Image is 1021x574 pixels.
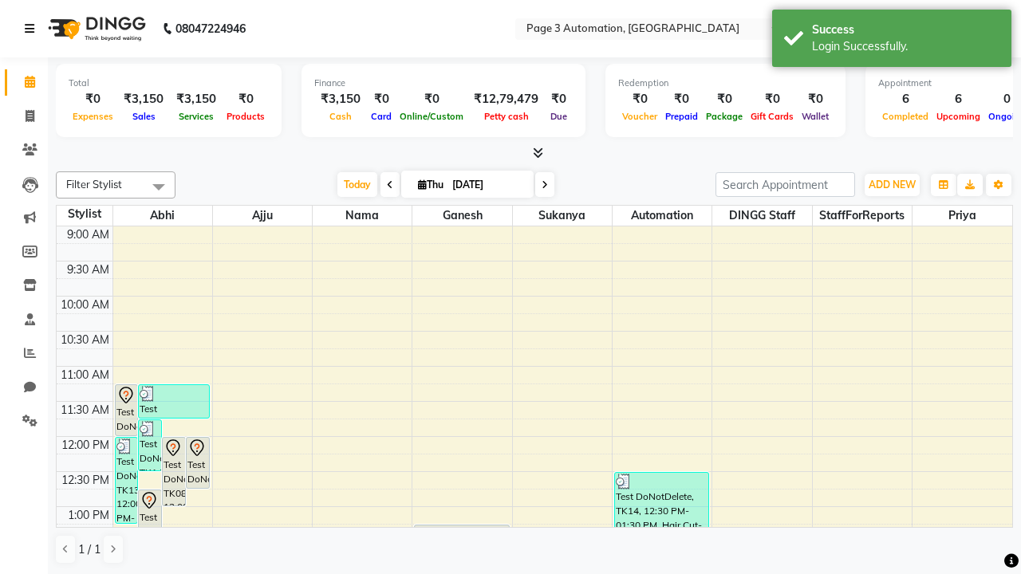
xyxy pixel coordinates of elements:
[878,111,932,122] span: Completed
[480,111,533,122] span: Petty cash
[187,438,209,488] div: Test DoNotDelete, TK06, 12:00 PM-12:45 PM, Hair Cut-Men
[175,111,218,122] span: Services
[812,38,999,55] div: Login Successfully.
[396,90,467,108] div: ₹0
[314,77,573,90] div: Finance
[213,206,312,226] span: Ajju
[163,438,185,505] div: Test DoNotDelete, TK08, 12:00 PM-01:00 PM, Hair Cut-Women
[139,385,208,418] div: Test DoNotDelete, TK12, 11:15 AM-11:45 AM, Hair Cut By Expert-Men
[58,472,112,489] div: 12:30 PM
[447,173,527,197] input: 2025-09-04
[618,77,833,90] div: Redemption
[66,178,122,191] span: Filter Stylist
[113,206,212,226] span: Abhi
[545,90,573,108] div: ₹0
[798,111,833,122] span: Wallet
[613,206,712,226] span: Automation
[69,111,117,122] span: Expenses
[412,206,511,226] span: Ganesh
[57,367,112,383] div: 11:00 AM
[367,90,396,108] div: ₹0
[314,90,367,108] div: ₹3,150
[747,111,798,122] span: Gift Cards
[65,507,112,524] div: 1:00 PM
[41,6,150,51] img: logo
[747,90,798,108] div: ₹0
[128,111,160,122] span: Sales
[367,111,396,122] span: Card
[661,111,702,122] span: Prepaid
[798,90,833,108] div: ₹0
[396,111,467,122] span: Online/Custom
[513,206,612,226] span: Sukanya
[57,206,112,222] div: Stylist
[869,179,916,191] span: ADD NEW
[64,261,112,278] div: 9:30 AM
[223,111,269,122] span: Products
[932,90,984,108] div: 6
[223,90,269,108] div: ₹0
[878,90,932,108] div: 6
[69,77,269,90] div: Total
[175,6,246,51] b: 08047224946
[69,90,117,108] div: ₹0
[715,172,855,197] input: Search Appointment
[116,385,138,435] div: Test DoNotDelete, TK09, 11:15 AM-12:00 PM, Hair Cut-Men
[618,111,661,122] span: Voucher
[702,90,747,108] div: ₹0
[57,297,112,313] div: 10:00 AM
[325,111,356,122] span: Cash
[139,490,161,558] div: Test DoNotDelete, TK07, 12:45 PM-01:45 PM, Hair Cut-Women
[78,541,101,558] span: 1 / 1
[58,437,112,454] div: 12:00 PM
[467,90,545,108] div: ₹12,79,479
[913,206,1012,226] span: Priya
[813,206,912,226] span: StaffForReports
[170,90,223,108] div: ₹3,150
[932,111,984,122] span: Upcoming
[618,90,661,108] div: ₹0
[337,172,377,197] span: Today
[57,402,112,419] div: 11:30 AM
[865,174,920,196] button: ADD NEW
[546,111,571,122] span: Due
[57,332,112,348] div: 10:30 AM
[661,90,702,108] div: ₹0
[313,206,412,226] span: Nama
[414,179,447,191] span: Thu
[64,226,112,243] div: 9:00 AM
[702,111,747,122] span: Package
[712,206,811,226] span: DINGG Staff
[116,438,138,523] div: Test DoNotDelete, TK13, 12:00 PM-01:15 PM, Hair Cut-Men,Hair Cut By Expert-Men
[117,90,170,108] div: ₹3,150
[139,420,161,470] div: Test DoNotDelete, TK14, 11:45 AM-12:30 PM, Hair Cut-Men
[812,22,999,38] div: Success
[615,473,708,541] div: Test DoNotDelete, TK14, 12:30 PM-01:30 PM, Hair Cut-Women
